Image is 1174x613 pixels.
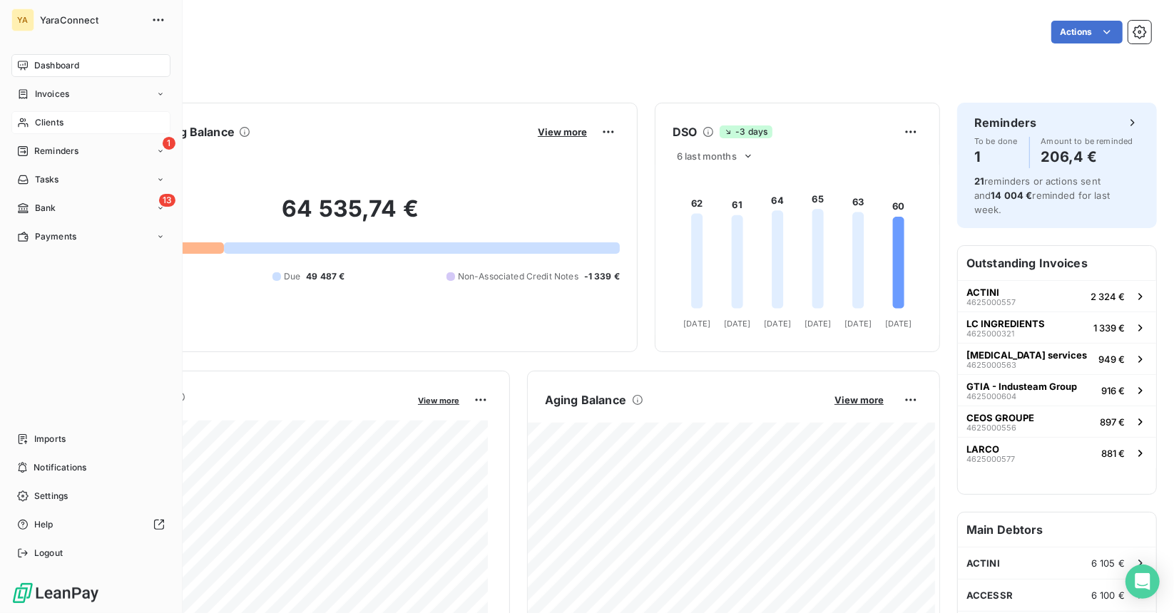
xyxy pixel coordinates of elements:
span: 6 105 € [1091,557,1125,569]
span: Monthly Revenue [81,406,408,421]
span: 14 004 € [991,190,1032,201]
tspan: [DATE] [805,319,832,329]
button: Actions [1051,21,1123,43]
span: Logout [34,547,63,560]
span: To be done [974,137,1018,145]
span: 6 last months [677,150,737,162]
span: 949 € [1098,354,1125,365]
button: LARCO4625000577881 € [958,437,1156,468]
span: Clients [35,116,63,129]
span: 2 324 € [1091,291,1125,302]
tspan: [DATE] [764,319,791,329]
span: [MEDICAL_DATA] services [966,349,1087,361]
span: Bank [35,202,56,215]
button: View more [534,125,591,138]
span: Invoices [35,88,69,101]
tspan: [DATE] [885,319,912,329]
span: CEOS GROUPE [966,412,1034,423]
h4: 1 [974,145,1018,168]
span: 6 100 € [1091,589,1125,601]
span: Payments [35,230,76,243]
span: 4625000557 [966,298,1016,306]
span: 1 339 € [1093,322,1125,334]
span: 881 € [1101,448,1125,459]
span: 4625000604 [966,392,1016,401]
h2: 64 535,74 € [81,195,620,237]
span: View more [834,394,884,406]
span: ACTINI [966,287,999,298]
span: -1 339 € [584,270,620,283]
span: Imports [34,433,66,445]
span: GTIA - Industeam Group [966,381,1077,392]
h4: 206,4 € [1041,145,1133,168]
span: 4625000321 [966,329,1014,338]
span: ACTINI [966,557,1000,569]
span: Tasks [35,173,59,186]
h6: Main Debtors [958,512,1156,547]
span: Due [284,270,300,283]
h6: Aging Balance [545,391,626,408]
span: 4625000577 [966,455,1015,463]
button: View more [414,393,464,406]
span: Help [34,518,53,531]
span: View more [538,126,587,138]
button: CEOS GROUPE4625000556897 € [958,406,1156,437]
span: LARCO [966,443,999,455]
button: [MEDICAL_DATA] services4625000563949 € [958,343,1156,374]
span: Amount to be reminded [1041,137,1133,145]
span: -3 days [720,125,772,138]
span: YaraConnect [40,14,143,26]
button: View more [830,393,888,406]
span: Notifications [34,461,86,474]
h6: Reminders [974,114,1036,131]
a: Help [11,513,170,536]
button: LC INGREDIENTS46250003211 339 € [958,311,1156,343]
span: 49 487 € [306,270,344,283]
span: LC INGREDIENTS [966,318,1045,329]
span: Reminders [34,145,78,158]
button: GTIA - Industeam Group4625000604916 € [958,374,1156,406]
span: Dashboard [34,59,79,72]
span: reminders or actions sent and reminded for last week. [974,175,1110,215]
span: ACCESSR [966,589,1013,601]
span: 897 € [1100,416,1125,428]
button: ACTINI46250005572 324 € [958,280,1156,311]
span: 916 € [1101,385,1125,396]
span: View more [418,396,459,406]
span: 21 [974,175,984,187]
h6: DSO [673,123,697,140]
h6: Outstanding Invoices [958,246,1156,280]
span: 4625000556 [966,423,1016,432]
div: YA [11,9,34,31]
img: Logo LeanPay [11,582,100,604]
span: 4625000563 [966,361,1016,369]
span: 1 [163,137,175,150]
tspan: [DATE] [844,319,872,329]
span: Non-Associated Credit Notes [458,270,578,283]
tspan: [DATE] [724,319,751,329]
span: Settings [34,490,68,503]
span: 13 [159,194,175,207]
div: Open Intercom Messenger [1125,565,1160,599]
tspan: [DATE] [683,319,710,329]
